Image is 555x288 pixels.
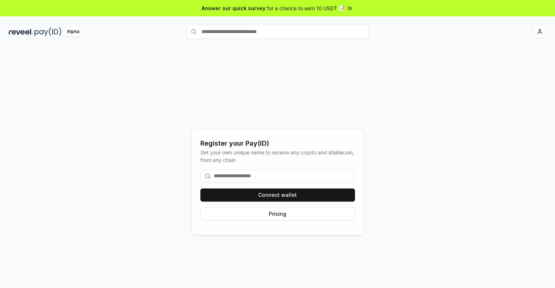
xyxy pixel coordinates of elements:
div: Register your Pay(ID) [200,138,355,149]
img: pay_id [35,27,61,36]
button: Connect wallet [200,188,355,202]
button: Pricing [200,207,355,220]
span: Answer our quick survey [201,4,265,12]
div: Alpha [63,27,83,36]
span: for a chance to earn 10 USDT 📝 [267,4,345,12]
div: Get your own unique name to receive any crypto and stablecoin, from any chain [200,149,355,164]
img: reveel_dark [9,27,33,36]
